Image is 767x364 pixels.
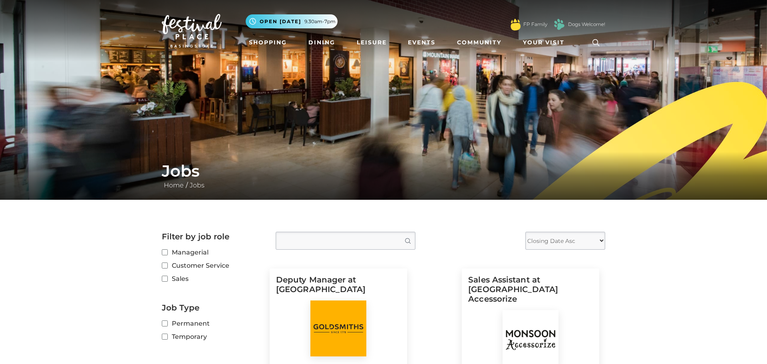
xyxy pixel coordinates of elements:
[162,161,605,181] h1: Jobs
[188,181,207,189] a: Jobs
[260,18,301,25] span: Open [DATE]
[568,21,605,28] a: Dogs Welcome!
[162,14,222,48] img: Festival Place Logo
[454,35,505,50] a: Community
[162,332,264,342] label: Temporary
[156,161,611,190] div: /
[405,35,439,50] a: Events
[468,275,593,310] h5: Sales Assistant at [GEOGRAPHIC_DATA] Accessorize
[246,35,290,50] a: Shopping
[523,21,547,28] a: FP Family
[523,38,564,47] span: Your Visit
[276,275,401,300] h5: Deputy Manager at [GEOGRAPHIC_DATA]
[162,232,264,241] h2: Filter by job role
[162,181,186,189] a: Home
[310,300,366,356] img: Goldsmiths
[162,247,264,257] label: Managerial
[520,35,572,50] a: Your Visit
[246,14,338,28] button: Open [DATE] 9.30am-7pm
[162,261,264,271] label: Customer Service
[304,18,336,25] span: 9.30am-7pm
[162,318,264,328] label: Permanent
[162,274,264,284] label: Sales
[162,303,264,312] h2: Job Type
[305,35,338,50] a: Dining
[354,35,390,50] a: Leisure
